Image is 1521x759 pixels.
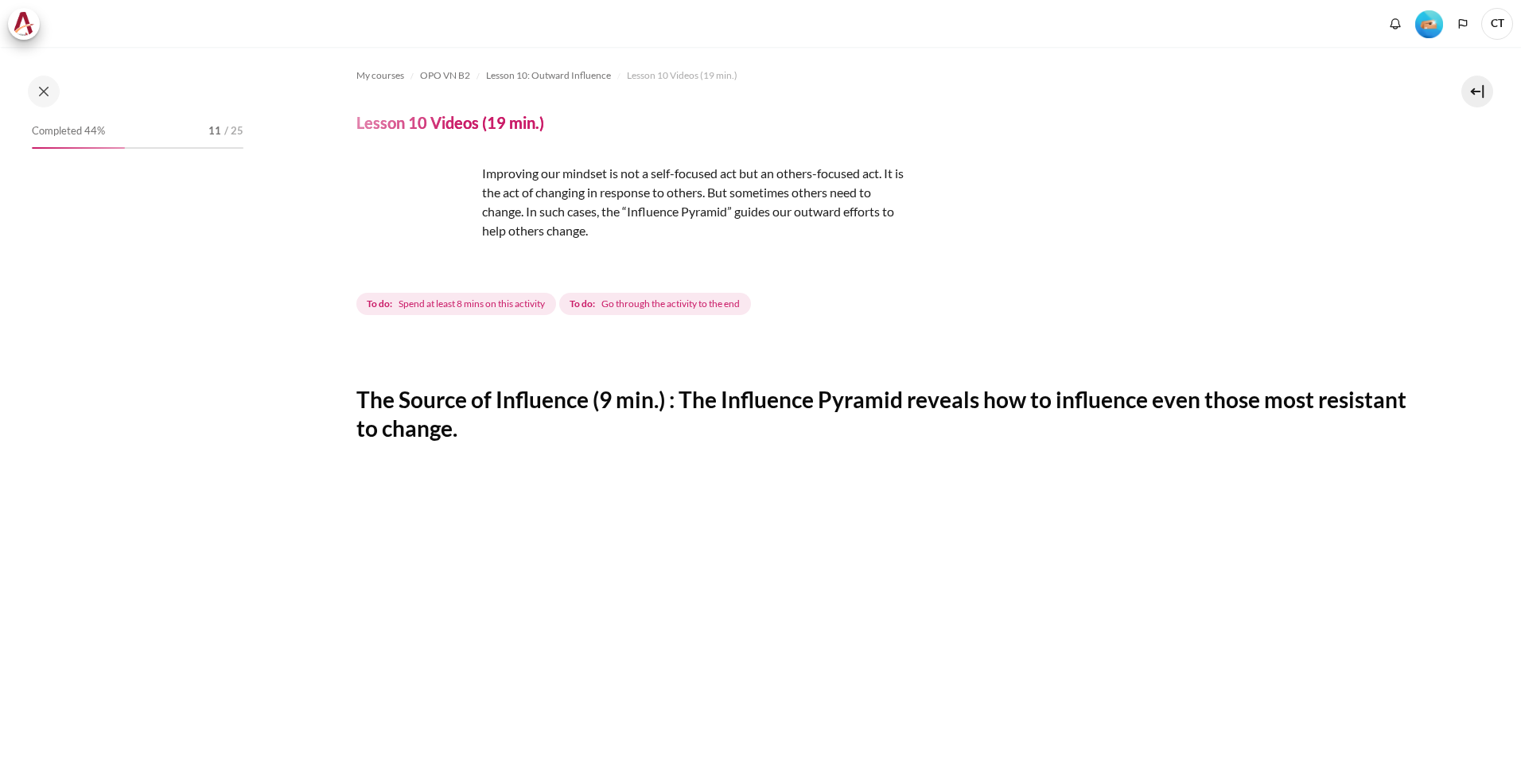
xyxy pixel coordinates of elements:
[1481,8,1513,40] a: User menu
[356,68,404,83] span: My courses
[13,12,35,36] img: Architeck
[1415,10,1443,38] img: Level #2
[8,8,48,40] a: Architeck Architeck
[601,297,740,311] span: Go through the activity to the end
[32,147,125,149] div: 44%
[399,297,545,311] span: Spend at least 8 mins on this activity
[356,66,404,85] a: My courses
[32,123,105,139] span: Completed 44%
[1481,8,1513,40] span: CT
[420,66,470,85] a: OPO VN B2
[1409,9,1449,38] a: Level #2
[627,68,737,83] span: Lesson 10 Videos (19 min.)
[486,66,611,85] a: Lesson 10: Outward Influence
[1383,12,1407,36] div: Show notification window with no new notifications
[356,164,913,240] p: Improving our mindset is not a self-focused act but an others-focused act. It is the act of chang...
[224,123,243,139] span: / 25
[356,164,476,283] img: rdsgf
[367,297,392,311] strong: To do:
[1415,9,1443,38] div: Level #2
[1451,12,1475,36] button: Languages
[356,112,544,133] h4: Lesson 10 Videos (19 min.)
[356,385,1408,443] h2: The Source of Influence (9 min.) : The Influence Pyramid reveals how to influence even those most...
[486,68,611,83] span: Lesson 10: Outward Influence
[356,63,1408,88] nav: Navigation bar
[356,290,754,318] div: Completion requirements for Lesson 10 Videos (19 min.)
[208,123,221,139] span: 11
[627,66,737,85] a: Lesson 10 Videos (19 min.)
[570,297,595,311] strong: To do:
[420,68,470,83] span: OPO VN B2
